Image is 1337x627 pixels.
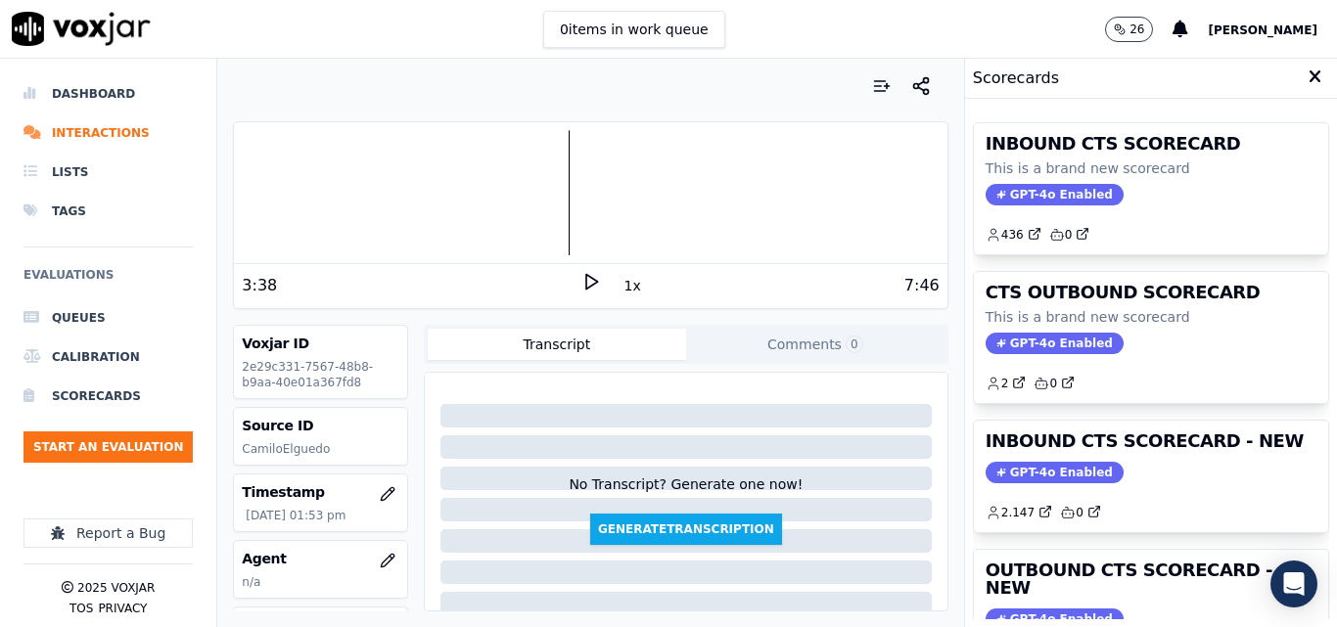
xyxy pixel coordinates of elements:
button: Start an Evaluation [23,431,193,463]
a: Calibration [23,337,193,377]
button: 0items in work queue [543,11,725,48]
h3: CTS OUTBOUND SCORECARD [986,284,1316,301]
button: GenerateTranscription [590,514,782,545]
p: 26 [1130,22,1144,37]
a: 2 [986,376,1027,391]
span: [PERSON_NAME] [1208,23,1317,37]
p: CamiloElguedo [242,441,399,457]
a: Dashboard [23,74,193,113]
div: Scorecards [965,59,1337,99]
p: This is a brand new scorecard [986,307,1316,327]
button: 2.147 [986,505,1060,520]
span: GPT-4o Enabled [986,462,1124,483]
a: Queues [23,298,193,337]
a: 2.147 [986,505,1052,520]
span: 0 [846,336,863,353]
div: No Transcript? Generate one now! [569,474,803,514]
h3: Source ID [242,416,399,435]
a: 0 [1049,227,1090,243]
h3: INBOUND CTS SCORECARD - NEW [986,432,1316,450]
button: 1x [621,272,645,299]
img: voxjar logo [12,12,151,46]
button: Transcript [428,329,686,360]
h3: Agent [242,549,399,568]
button: 26 [1105,17,1173,42]
a: 0 [1034,376,1075,391]
h3: OUTBOUND CTS SCORECARD - NEW [986,561,1316,597]
p: n/a [242,574,399,590]
button: 26 [1105,17,1153,42]
p: This is a brand new scorecard [986,158,1316,178]
button: Privacy [98,601,147,616]
p: 2e29c331-7567-48b8-b9aa-40e01a367fd8 [242,359,399,390]
button: TOS [69,601,93,616]
a: Lists [23,153,193,192]
p: 2025 Voxjar [77,580,155,596]
div: 7:46 [904,274,940,297]
p: [DATE] 01:53 pm [246,508,399,523]
a: 0 [1060,505,1101,520]
button: Comments [686,329,945,360]
a: Interactions [23,113,193,153]
a: Scorecards [23,377,193,416]
a: Tags [23,192,193,231]
button: Report a Bug [23,518,193,548]
div: 3:38 [242,274,277,297]
a: 436 [986,227,1041,243]
button: [PERSON_NAME] [1208,18,1337,41]
h3: Timestamp [242,482,399,502]
span: GPT-4o Enabled [986,333,1124,354]
div: Open Intercom Messenger [1270,560,1317,607]
button: 436 [986,227,1049,243]
h6: Evaluations [23,263,193,298]
h3: INBOUND CTS SCORECARD [986,135,1316,153]
button: 2 [986,376,1035,391]
h3: Voxjar ID [242,334,399,353]
span: GPT-4o Enabled [986,184,1124,205]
